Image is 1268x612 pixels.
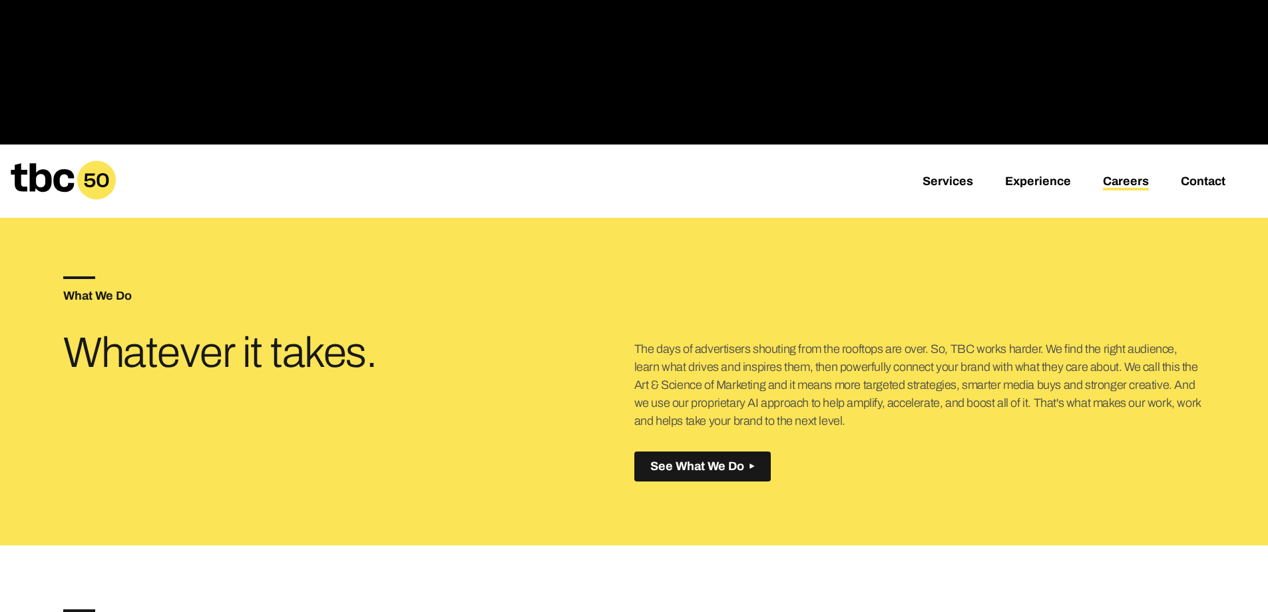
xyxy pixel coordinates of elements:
[63,334,444,372] h3: Whatever it takes.
[923,174,973,190] a: Services
[1005,174,1071,190] a: Experience
[1103,174,1149,190] a: Careers
[634,452,771,481] button: See What We Do
[11,190,116,204] a: Home
[63,290,634,302] h5: What We Do
[1181,174,1225,190] a: Contact
[650,459,744,473] span: See What We Do
[634,340,1205,430] p: The days of advertisers shouting from the rooftops are over. So, TBC works harder. We find the ri...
